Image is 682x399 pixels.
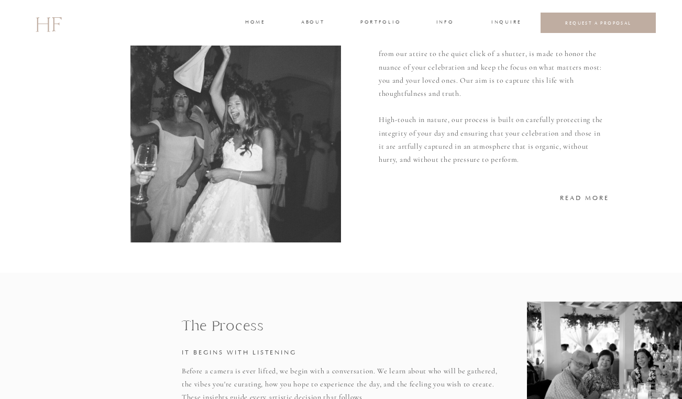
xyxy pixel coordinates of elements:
[182,347,501,355] h3: It Begins with listening
[301,18,323,28] a: about
[182,315,501,330] h1: The Process
[388,14,403,42] h1: P
[435,18,455,28] a: INFO
[549,20,648,26] a: REQUEST A PROPOSAL
[560,193,610,202] a: READ MORE
[491,18,520,28] a: INQUIRE
[35,8,61,38] a: HF
[245,18,265,28] a: home
[360,18,400,28] a: portfolio
[379,21,607,165] p: reserving the moments that shape us isn’t just a service—it’s the thread that has guided our craf...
